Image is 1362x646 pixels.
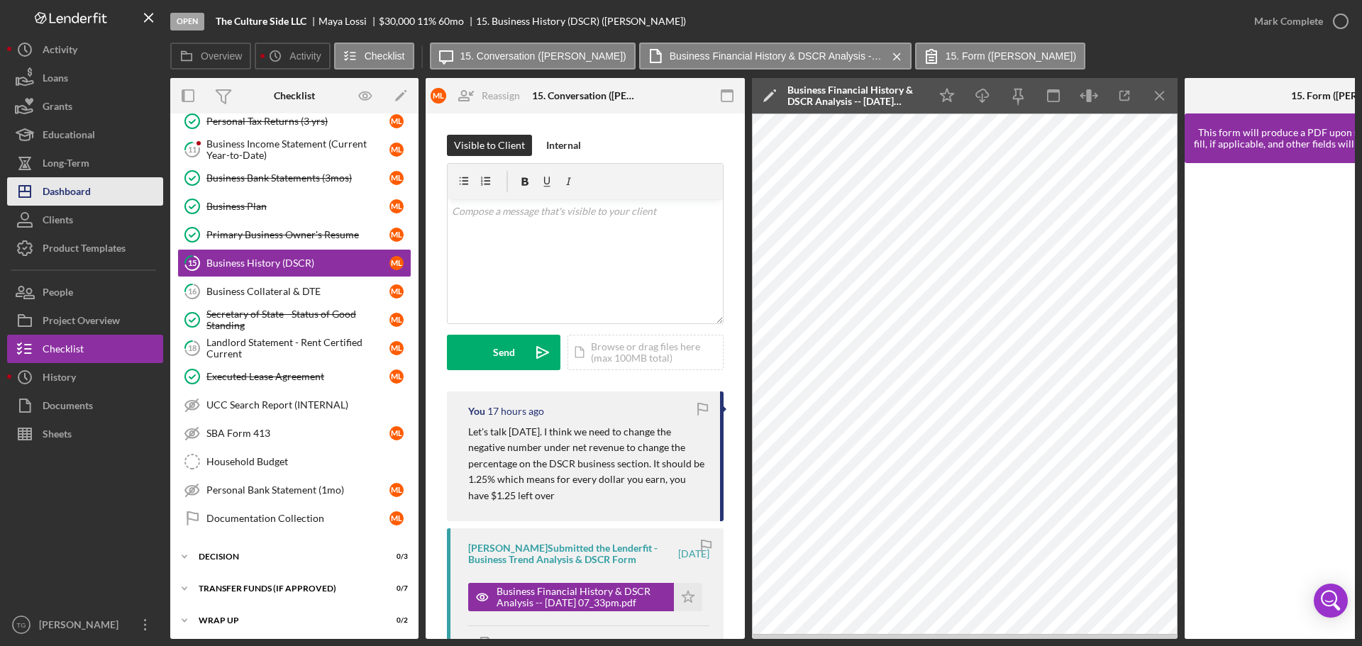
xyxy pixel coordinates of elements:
[468,542,676,565] div: [PERSON_NAME] Submitted the Lenderfit - Business Trend Analysis & DSCR Form
[389,313,404,327] div: M L
[177,221,411,249] a: Primary Business Owner's ResumeML
[206,116,389,127] div: Personal Tax Returns (3 yrs)
[206,201,389,212] div: Business Plan
[201,50,242,62] label: Overview
[389,199,404,213] div: M L
[334,43,414,69] button: Checklist
[7,611,163,639] button: TG[PERSON_NAME]
[1254,7,1323,35] div: Mark Complete
[177,135,411,164] a: 11Business Income Statement (Current Year-to-Date)ML
[16,621,26,629] text: TG
[188,286,197,296] tspan: 16
[206,428,389,439] div: SBA Form 413
[255,43,330,69] button: Activity
[546,135,581,156] div: Internal
[468,424,706,503] p: Let's talk [DATE]. I think we need to change the negative number under net revenue to change the ...
[289,50,321,62] label: Activity
[379,15,415,27] span: $30,000
[365,50,405,62] label: Checklist
[389,256,404,270] div: M L
[670,50,882,62] label: Business Financial History & DSCR Analysis -- [DATE] 07_33pm.pdf
[438,16,464,27] div: 60 mo
[35,611,128,642] div: [PERSON_NAME]
[1314,584,1348,618] div: Open Intercom Messenger
[915,43,1085,69] button: 15. Form ([PERSON_NAME])
[382,616,408,625] div: 0 / 2
[7,420,163,448] button: Sheets
[389,114,404,128] div: M L
[389,483,404,497] div: M L
[460,50,626,62] label: 15. Conversation ([PERSON_NAME])
[468,406,485,417] div: You
[389,341,404,355] div: M L
[177,362,411,391] a: Executed Lease AgreementML
[177,107,411,135] a: Personal Tax Returns (3 yrs)ML
[417,16,436,27] div: 11 %
[482,82,520,110] div: Reassign
[206,371,389,382] div: Executed Lease Agreement
[206,229,389,240] div: Primary Business Owner's Resume
[170,13,204,30] div: Open
[199,584,372,593] div: Transfer Funds (If Approved)
[206,286,389,297] div: Business Collateral & DTE
[199,552,372,561] div: Decision
[382,584,408,593] div: 0 / 7
[274,90,315,101] div: Checklist
[206,308,389,331] div: Secretary of State - Status of Good Standing
[177,447,411,476] a: Household Budget
[487,406,544,417] time: 2025-09-23 06:15
[199,616,372,625] div: Wrap Up
[177,249,411,277] a: 15Business History (DSCR)ML
[206,138,389,161] div: Business Income Statement (Current Year-to-Date)
[678,548,709,559] time: 2025-09-16 23:33
[431,88,446,104] div: M L
[206,337,389,360] div: Landlord Statement - Rent Certified Current
[188,145,196,154] tspan: 11
[206,257,389,269] div: Business History (DSCR)
[1240,7,1355,35] button: Mark Complete
[389,284,404,299] div: M L
[177,306,411,334] a: Secretary of State - Status of Good StandingML
[532,90,638,101] div: 15. Conversation ([PERSON_NAME])
[206,172,389,184] div: Business Bank Statements (3mos)
[493,335,515,370] div: Send
[454,135,525,156] div: Visible to Client
[206,484,389,496] div: Personal Bank Statement (1mo)
[539,135,588,156] button: Internal
[639,43,912,69] button: Business Financial History & DSCR Analysis -- [DATE] 07_33pm.pdf
[177,419,411,447] a: SBA Form 413ML
[170,43,251,69] button: Overview
[389,171,404,185] div: M L
[43,420,72,452] div: Sheets
[177,391,411,419] a: UCC Search Report (INTERNAL)
[787,84,922,107] div: Business Financial History & DSCR Analysis -- [DATE] 07_33pm.pdf
[188,343,196,352] tspan: 18
[206,399,411,411] div: UCC Search Report (INTERNAL)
